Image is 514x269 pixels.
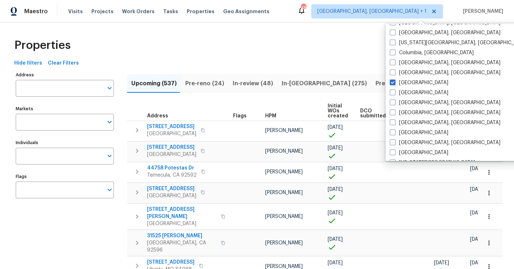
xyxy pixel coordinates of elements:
span: Visits [68,8,83,15]
label: [GEOGRAPHIC_DATA], [GEOGRAPHIC_DATA] [390,59,500,66]
span: [DATE] [470,237,485,242]
label: [GEOGRAPHIC_DATA] [390,89,448,96]
label: Columbia, [GEOGRAPHIC_DATA] [390,49,474,56]
span: [PERSON_NAME] [265,190,303,195]
span: Pre-Listing (42) [376,78,420,88]
span: [STREET_ADDRESS] [147,123,196,130]
label: Address [16,73,114,77]
label: Markets [16,107,114,111]
span: Maestro [24,8,48,15]
button: Hide filters [11,57,45,70]
span: Flags [233,113,247,118]
span: [PERSON_NAME] [265,214,303,219]
span: [GEOGRAPHIC_DATA] [147,130,196,137]
span: [DATE] [470,260,485,265]
span: [DATE] [328,237,343,242]
label: [GEOGRAPHIC_DATA], [GEOGRAPHIC_DATA] [390,29,500,36]
span: Hide filters [14,59,42,68]
div: 48 [301,4,306,11]
span: [PERSON_NAME] [265,149,303,154]
label: [GEOGRAPHIC_DATA] [390,79,448,86]
label: [GEOGRAPHIC_DATA], [GEOGRAPHIC_DATA] [390,69,500,76]
span: Upcoming (537) [131,78,177,88]
span: Temecula, CA 92592 [147,172,197,179]
span: DCO submitted [360,108,386,118]
span: Projects [91,8,114,15]
label: [GEOGRAPHIC_DATA], [GEOGRAPHIC_DATA] [390,99,500,106]
span: [DATE] [470,210,485,215]
span: 31525 [PERSON_NAME] [147,232,217,239]
span: 44758 Potestas Dr [147,164,197,172]
span: [STREET_ADDRESS][PERSON_NAME] [147,206,217,220]
label: [GEOGRAPHIC_DATA], [GEOGRAPHIC_DATA] [390,119,500,126]
span: [PERSON_NAME] [265,264,303,269]
label: [GEOGRAPHIC_DATA], [GEOGRAPHIC_DATA] [390,139,500,146]
span: Properties [14,42,71,49]
span: [DATE] [328,187,343,192]
span: [STREET_ADDRESS] [147,259,195,266]
span: Geo Assignments [223,8,269,15]
span: Pre-reno (24) [185,78,224,88]
span: HPM [265,113,276,118]
span: [DATE] [328,146,343,151]
label: [GEOGRAPHIC_DATA] [390,129,448,136]
label: Flags [16,174,114,179]
span: Tasks [163,9,178,14]
span: [STREET_ADDRESS] [147,144,196,151]
button: Clear Filters [45,57,82,70]
span: [DATE] [470,166,485,171]
span: [DATE] [328,210,343,215]
button: Open [105,185,115,195]
span: [STREET_ADDRESS] [147,185,196,192]
span: [DATE] [434,260,449,265]
span: [PERSON_NAME] [265,240,303,245]
button: Open [105,117,115,127]
label: [GEOGRAPHIC_DATA], [GEOGRAPHIC_DATA] [390,109,500,116]
span: [DATE] [328,260,343,265]
button: Open [105,151,115,161]
label: [GEOGRAPHIC_DATA] [390,149,448,156]
span: [GEOGRAPHIC_DATA], CA 92596 [147,239,217,254]
span: Initial WOs created [328,103,348,118]
label: [US_STATE][GEOGRAPHIC_DATA] [390,159,475,166]
span: [PERSON_NAME] [265,169,303,174]
span: Properties [187,8,215,15]
span: [DATE] [328,125,343,130]
button: Open [105,83,115,93]
span: [GEOGRAPHIC_DATA] [147,192,196,199]
span: [PERSON_NAME] [460,8,503,15]
span: In-[GEOGRAPHIC_DATA] (275) [282,78,367,88]
span: Address [147,113,168,118]
span: [DATE] [470,187,485,192]
span: [GEOGRAPHIC_DATA] [147,220,217,227]
span: [DATE] [328,166,343,171]
span: In-review (48) [233,78,273,88]
label: Individuals [16,141,114,145]
span: [GEOGRAPHIC_DATA], [GEOGRAPHIC_DATA] + 1 [317,8,427,15]
span: Work Orders [122,8,155,15]
span: Clear Filters [48,59,79,68]
span: [PERSON_NAME] [265,128,303,133]
span: [GEOGRAPHIC_DATA] [147,151,196,158]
